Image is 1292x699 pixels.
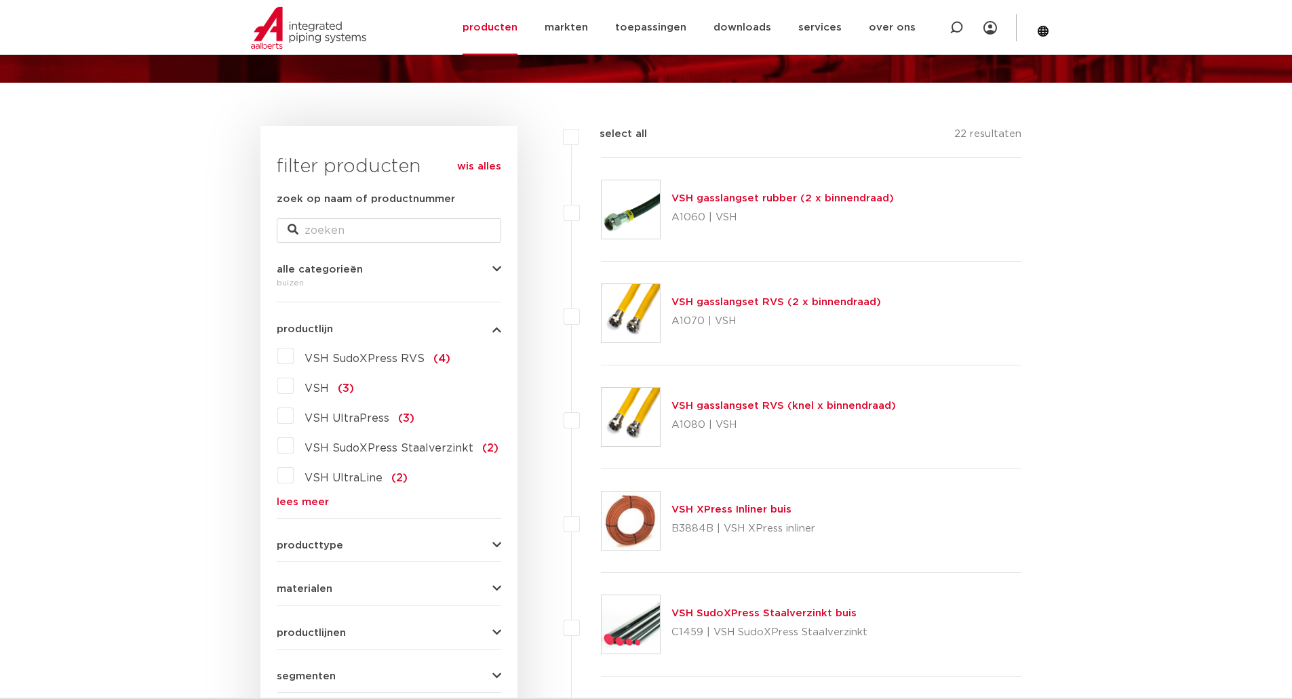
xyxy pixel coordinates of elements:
p: A1080 | VSH [671,414,896,436]
p: A1060 | VSH [671,207,894,228]
button: materialen [277,584,501,594]
span: VSH SudoXPress RVS [305,353,425,364]
button: alle categorieën [277,264,501,275]
span: productlijn [277,324,333,334]
span: materialen [277,584,332,594]
span: VSH UltraLine [305,473,383,483]
label: select all [579,126,647,142]
a: VSH SudoXPress Staalverzinkt buis [671,608,857,618]
a: VSH gasslangset RVS (2 x binnendraad) [671,297,881,307]
span: alle categorieën [277,264,363,275]
p: C1459 | VSH SudoXPress Staalverzinkt [671,622,867,643]
span: (2) [391,473,408,483]
a: VSH XPress Inliner buis [671,504,791,515]
a: wis alles [457,159,501,175]
p: B3884B | VSH XPress inliner [671,518,815,540]
span: (3) [338,383,354,394]
p: 22 resultaten [954,126,1021,147]
button: productlijn [277,324,501,334]
button: producttype [277,540,501,551]
span: productlijnen [277,628,346,638]
img: Thumbnail for VSH gasslangset rubber (2 x binnendraad) [602,180,660,239]
button: segmenten [277,671,501,681]
img: Thumbnail for VSH gasslangset RVS (knel x binnendraad) [602,388,660,446]
input: zoeken [277,218,501,243]
span: VSH SudoXPress Staalverzinkt [305,443,473,454]
p: A1070 | VSH [671,311,881,332]
img: Thumbnail for VSH SudoXPress Staalverzinkt buis [602,595,660,654]
div: buizen [277,275,501,291]
span: VSH UltraPress [305,413,389,424]
span: (4) [433,353,450,364]
h3: filter producten [277,153,501,180]
a: VSH gasslangset RVS (knel x binnendraad) [671,401,896,411]
span: (3) [398,413,414,424]
img: Thumbnail for VSH XPress Inliner buis [602,492,660,550]
span: segmenten [277,671,336,681]
label: zoek op naam of productnummer [277,191,455,207]
img: Thumbnail for VSH gasslangset RVS (2 x binnendraad) [602,284,660,342]
span: VSH [305,383,329,394]
a: lees meer [277,497,501,507]
button: productlijnen [277,628,501,638]
a: VSH gasslangset rubber (2 x binnendraad) [671,193,894,203]
span: (2) [482,443,498,454]
span: producttype [277,540,343,551]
